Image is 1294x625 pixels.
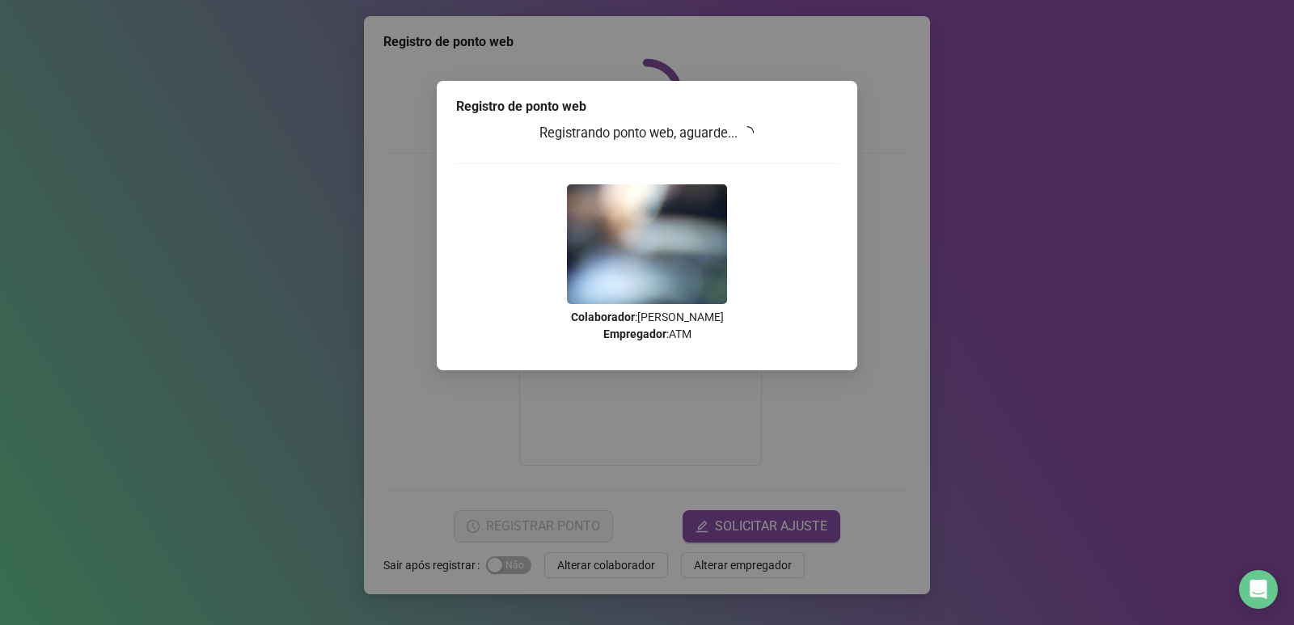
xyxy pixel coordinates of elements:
div: Open Intercom Messenger [1239,570,1278,609]
img: 9k= [567,184,727,304]
div: Registro de ponto web [456,97,838,116]
span: loading [741,126,754,139]
strong: Colaborador [571,310,635,323]
h3: Registrando ponto web, aguarde... [456,123,838,144]
strong: Empregador [603,327,666,340]
p: : [PERSON_NAME] : ATM [456,309,838,343]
